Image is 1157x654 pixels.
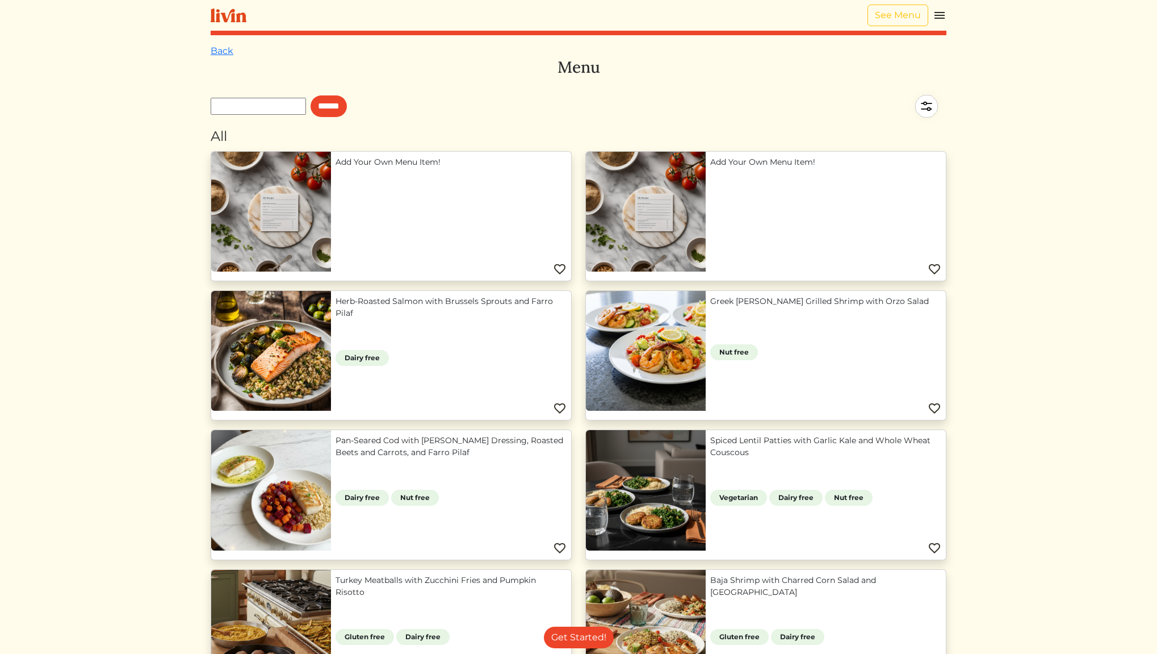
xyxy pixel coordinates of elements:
a: Herb-Roasted Salmon with Brussels Sprouts and Farro Pilaf [336,295,567,319]
a: Back [211,45,233,56]
a: Add Your Own Menu Item! [710,156,941,168]
img: livin-logo-a0d97d1a881af30f6274990eb6222085a2533c92bbd1e4f22c21b4f0d0e3210c.svg [211,9,246,23]
div: All [211,126,946,147]
a: Spiced Lentil Patties with Garlic Kale and Whole Wheat Couscous [710,435,941,459]
a: Add Your Own Menu Item! [336,156,567,168]
img: Favorite menu item [928,541,941,555]
img: Favorite menu item [553,402,567,415]
h3: Menu [211,58,946,77]
img: Favorite menu item [928,402,941,415]
img: Favorite menu item [928,263,941,276]
img: filter-5a7d962c2457a2d01fc3f3b070ac7679cf81506dd4bc827d76cf1eb68fb85cd7.svg [907,86,946,126]
a: Greek [PERSON_NAME] Grilled Shrimp with Orzo Salad [710,295,941,307]
a: Turkey Meatballs with Zucchini Fries and Pumpkin Risotto [336,574,567,598]
a: See Menu [867,5,928,26]
img: Favorite menu item [553,541,567,555]
a: Baja Shrimp with Charred Corn Salad and [GEOGRAPHIC_DATA] [710,574,941,598]
img: menu_hamburger-cb6d353cf0ecd9f46ceae1c99ecbeb4a00e71ca567a856bd81f57e9d8c17bb26.svg [933,9,946,22]
a: Get Started! [544,627,614,648]
img: Favorite menu item [553,263,567,276]
a: Pan-Seared Cod with [PERSON_NAME] Dressing, Roasted Beets and Carrots, and Farro Pilaf [336,435,567,459]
